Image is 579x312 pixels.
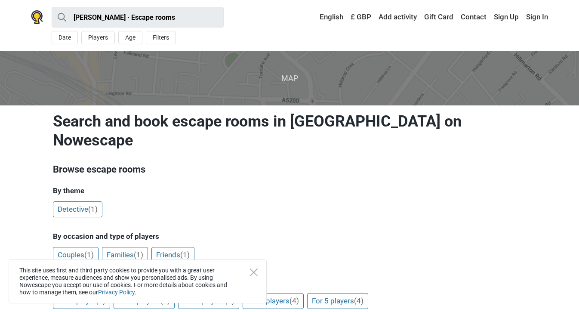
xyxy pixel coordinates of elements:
[53,232,526,241] h5: By occasion and type of players
[53,278,526,287] h5: By the number of players
[243,293,304,309] a: For 4 players(4)
[348,9,373,25] a: £ GBP
[422,9,456,25] a: Gift Card
[151,247,194,263] a: Friends(1)
[492,9,521,25] a: Sign Up
[102,247,148,263] a: Families(1)
[52,7,224,28] input: try “London”
[84,250,94,259] span: (1)
[134,250,143,259] span: (1)
[307,293,368,309] a: For 5 players(4)
[88,205,98,213] span: (1)
[118,31,142,44] button: Age
[225,297,234,305] span: (4)
[524,9,548,25] a: Sign In
[9,259,267,303] div: This site uses first and third party cookies to provide you with a great user experience, measure...
[53,247,99,263] a: Couples(1)
[160,297,170,305] span: (4)
[53,201,102,218] a: Detective(1)
[98,289,135,296] a: Privacy Policy
[81,31,115,44] button: Players
[146,31,176,44] button: Filters
[314,14,320,20] img: English
[53,163,526,176] h3: Browse escape rooms
[250,269,258,276] button: Close
[53,112,526,150] h1: Search and book escape rooms in [GEOGRAPHIC_DATA] on Nowescape
[289,297,299,305] span: (4)
[52,31,78,44] button: Date
[96,297,105,305] span: (4)
[180,250,190,259] span: (1)
[376,9,419,25] a: Add activity
[31,10,43,24] img: Nowescape logo
[53,186,526,195] h5: By theme
[311,9,345,25] a: English
[459,9,489,25] a: Contact
[354,297,363,305] span: (4)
